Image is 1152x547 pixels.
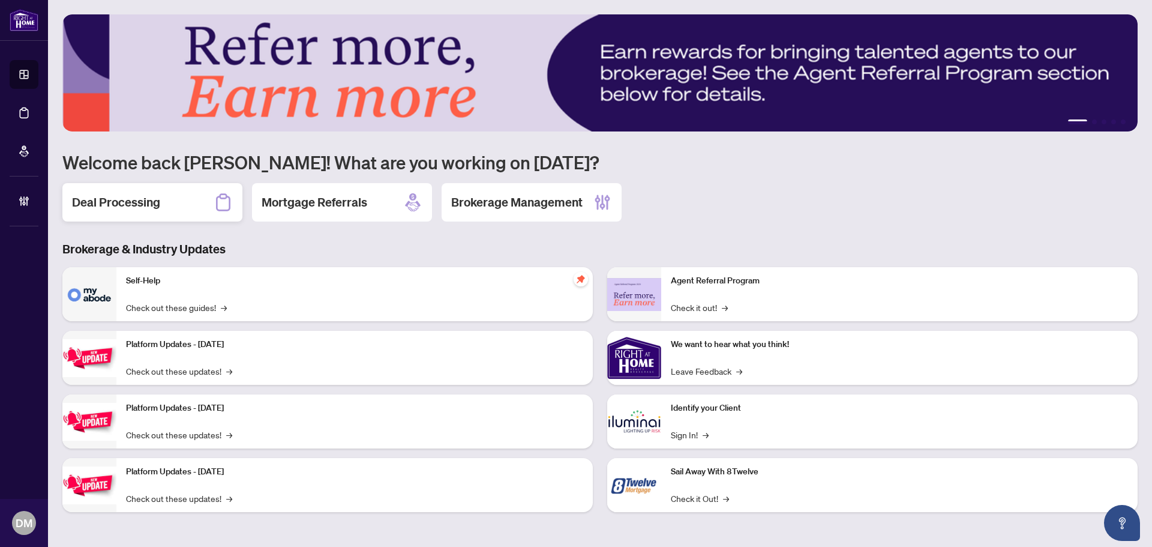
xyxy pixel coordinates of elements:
span: pushpin [574,272,588,286]
button: 4 [1111,119,1116,124]
h2: Mortgage Referrals [262,194,367,211]
p: Agent Referral Program [671,274,1128,288]
span: → [736,364,742,378]
a: Check it out!→ [671,301,728,314]
img: Self-Help [62,267,116,321]
button: Open asap [1104,505,1140,541]
button: 3 [1102,119,1106,124]
a: Check out these updates!→ [126,428,232,441]
h3: Brokerage & Industry Updates [62,241,1138,258]
a: Sign In!→ [671,428,709,441]
span: → [723,492,729,505]
p: Platform Updates - [DATE] [126,465,583,479]
a: Check out these guides!→ [126,301,227,314]
p: Sail Away With 8Twelve [671,465,1128,479]
span: → [703,428,709,441]
span: → [221,301,227,314]
img: We want to hear what you think! [607,331,661,385]
a: Check it Out!→ [671,492,729,505]
p: Platform Updates - [DATE] [126,402,583,415]
img: Platform Updates - June 23, 2025 [62,467,116,504]
img: Platform Updates - July 8, 2025 [62,403,116,441]
span: DM [16,515,32,531]
span: → [226,492,232,505]
p: We want to hear what you think! [671,338,1128,351]
button: 5 [1121,119,1126,124]
img: logo [10,9,38,31]
span: → [226,428,232,441]
a: Leave Feedback→ [671,364,742,378]
p: Identify your Client [671,402,1128,415]
button: 1 [1068,119,1087,124]
button: 2 [1092,119,1097,124]
span: → [722,301,728,314]
img: Sail Away With 8Twelve [607,458,661,512]
img: Platform Updates - July 21, 2025 [62,339,116,377]
span: → [226,364,232,378]
h2: Deal Processing [72,194,160,211]
img: Identify your Client [607,394,661,449]
h1: Welcome back [PERSON_NAME]! What are you working on [DATE]? [62,151,1138,174]
p: Platform Updates - [DATE] [126,338,583,351]
p: Self-Help [126,274,583,288]
img: Agent Referral Program [607,278,661,311]
a: Check out these updates!→ [126,364,232,378]
img: Slide 0 [62,14,1138,131]
h2: Brokerage Management [451,194,583,211]
a: Check out these updates!→ [126,492,232,505]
